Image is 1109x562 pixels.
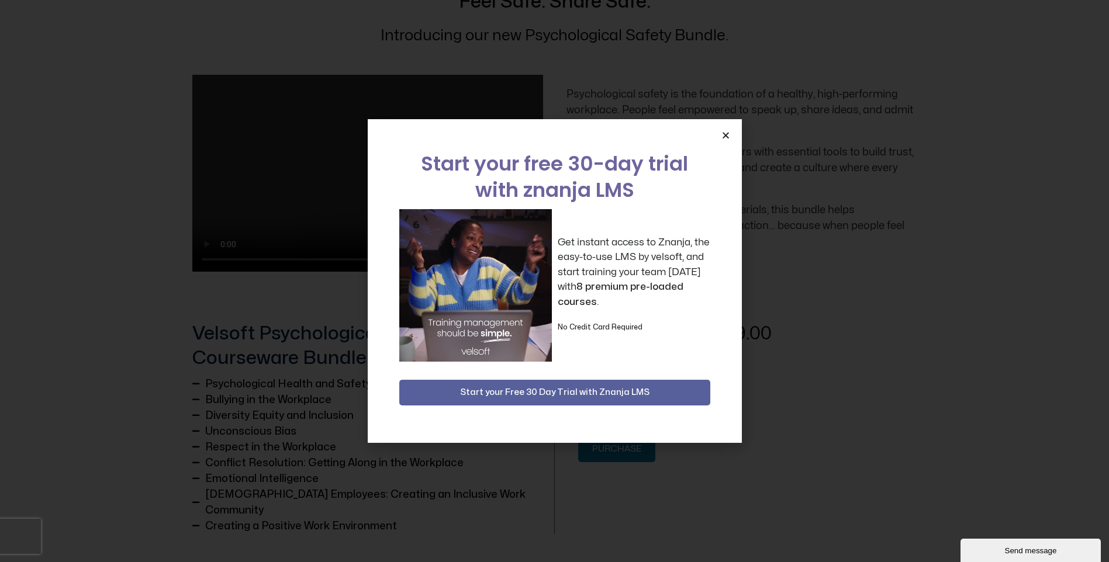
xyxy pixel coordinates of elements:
span: Start your Free 30 Day Trial with Znanja LMS [460,386,649,400]
button: Start your Free 30 Day Trial with Znanja LMS [399,380,710,405]
a: Close [721,131,730,140]
strong: 8 premium pre-loaded courses [558,282,683,307]
iframe: chat widget [961,536,1103,562]
img: a woman sitting at her laptop dancing [399,209,552,362]
strong: No Credit Card Required [558,324,642,331]
h2: Start your free 30-day trial with znanja LMS [399,151,710,203]
p: Get instant access to Znanja, the easy-to-use LMS by velsoft, and start training your team [DATE]... [558,235,710,310]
